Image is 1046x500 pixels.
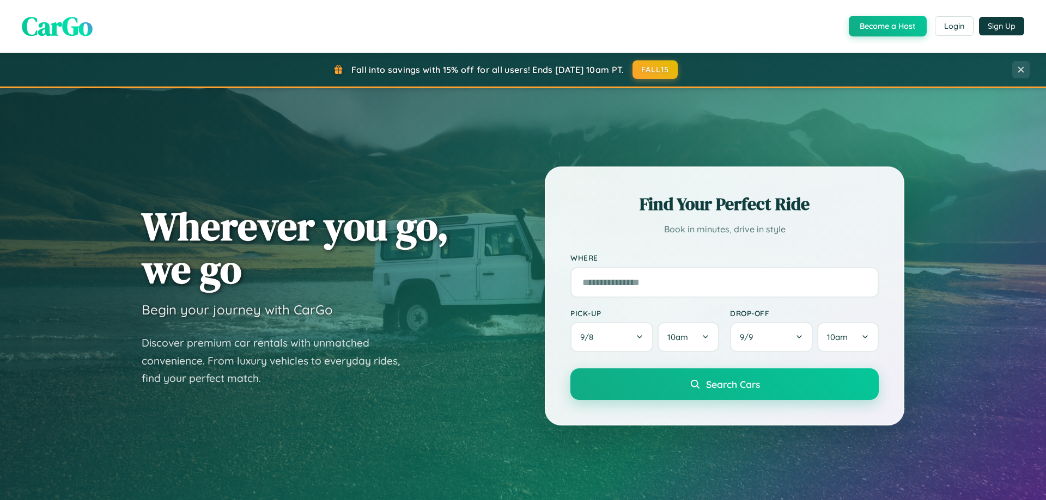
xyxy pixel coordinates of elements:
[570,192,879,216] h2: Find Your Perfect Ride
[979,17,1024,35] button: Sign Up
[351,64,624,75] span: Fall into savings with 15% off for all users! Ends [DATE] 10am PT.
[667,332,688,342] span: 10am
[142,301,333,318] h3: Begin your journey with CarGo
[633,60,678,79] button: FALL15
[658,322,719,352] button: 10am
[22,8,93,44] span: CarGo
[730,308,879,318] label: Drop-off
[730,322,813,352] button: 9/9
[849,16,927,36] button: Become a Host
[570,254,879,263] label: Where
[570,322,653,352] button: 9/8
[740,332,758,342] span: 9 / 9
[827,332,848,342] span: 10am
[570,221,879,237] p: Book in minutes, drive in style
[570,368,879,400] button: Search Cars
[142,334,414,387] p: Discover premium car rentals with unmatched convenience. From luxury vehicles to everyday rides, ...
[817,322,879,352] button: 10am
[706,378,760,390] span: Search Cars
[580,332,599,342] span: 9 / 8
[142,205,449,291] h1: Wherever you go, we go
[935,16,974,36] button: Login
[570,308,719,318] label: Pick-up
